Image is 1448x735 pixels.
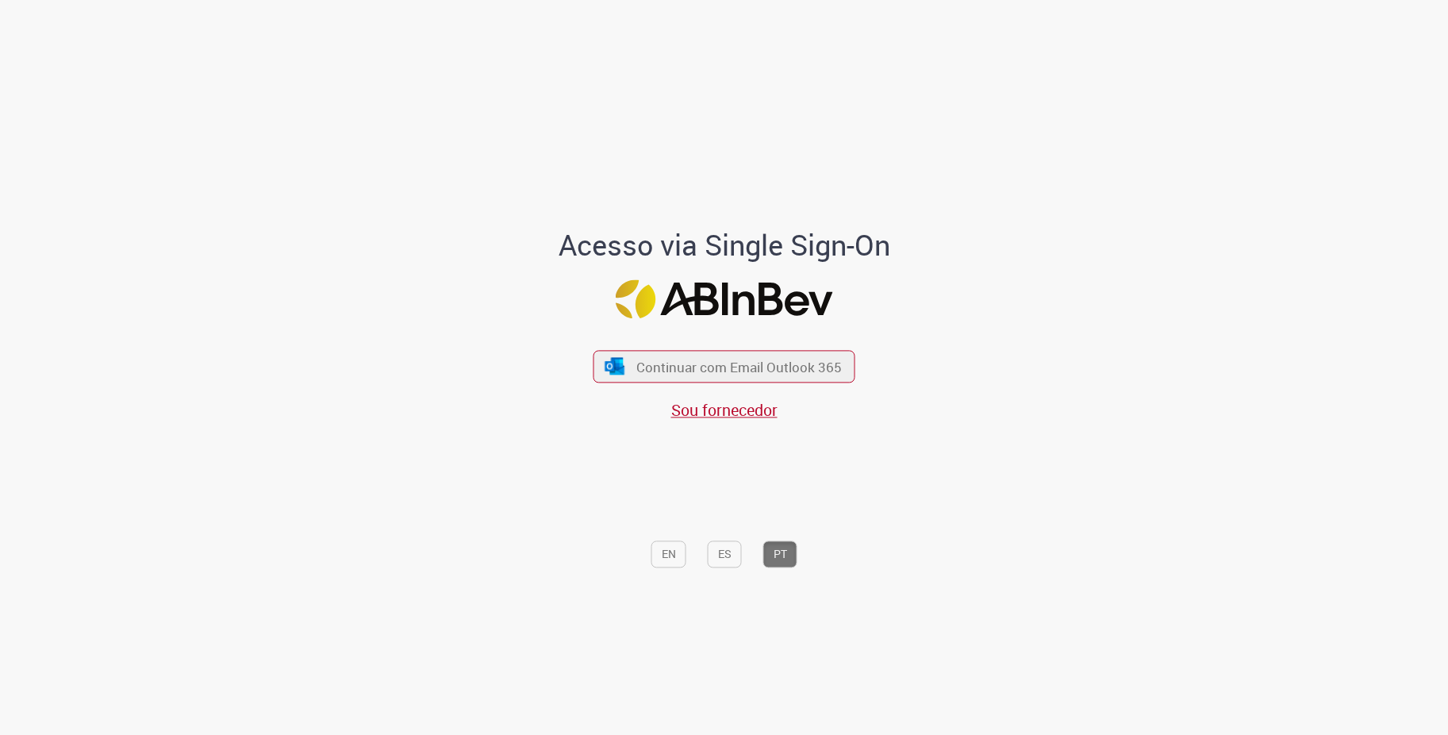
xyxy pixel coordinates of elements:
button: PT [763,541,797,568]
button: ES [708,541,742,568]
span: Continuar com Email Outlook 365 [636,357,842,375]
a: Sou fornecedor [671,399,778,421]
button: EN [651,541,686,568]
img: ícone Azure/Microsoft 360 [603,358,625,375]
h1: Acesso via Single Sign-On [504,229,944,261]
button: ícone Azure/Microsoft 360 Continuar com Email Outlook 365 [593,350,855,383]
img: Logo ABInBev [616,280,833,319]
